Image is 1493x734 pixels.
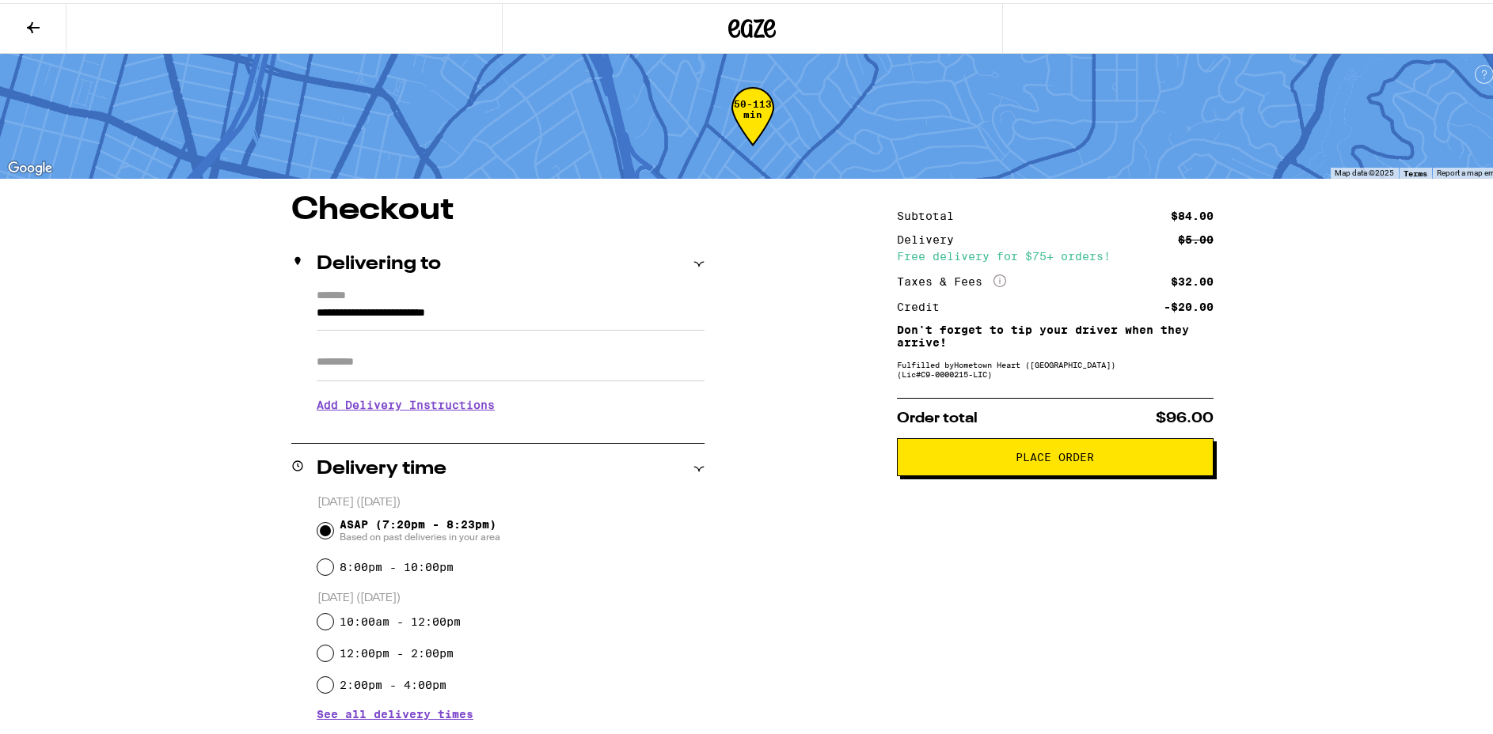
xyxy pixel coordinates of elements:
button: Place Order [897,435,1214,473]
p: Don't forget to tip your driver when they arrive! [897,320,1214,346]
span: Order total [897,408,978,422]
h2: Delivery time [317,456,446,475]
span: ASAP (7:20pm - 8:23pm) [340,515,500,540]
span: Place Order [1016,448,1095,460]
div: $5.00 [1178,231,1214,242]
div: 50-113 min [731,96,774,155]
div: -$20.00 [1164,298,1214,309]
div: Delivery [897,231,965,242]
div: Subtotal [897,207,965,218]
div: Credit [897,298,951,309]
div: $32.00 [1171,273,1214,284]
div: Free delivery for $75+ orders! [897,248,1214,259]
p: We'll contact you at [PHONE_NUMBER] when we arrive [317,420,705,433]
a: Terms [1404,165,1427,175]
a: Open this area in Google Maps (opens a new window) [4,155,56,176]
label: 8:00pm - 10:00pm [340,558,454,570]
h2: Delivering to [317,252,441,271]
button: See all delivery times [317,706,473,717]
label: 10:00am - 12:00pm [340,612,461,625]
h3: Add Delivery Instructions [317,384,705,420]
h1: Checkout [291,191,705,223]
p: [DATE] ([DATE]) [317,492,705,507]
div: Taxes & Fees [897,271,1006,286]
label: 2:00pm - 4:00pm [340,675,446,688]
div: $84.00 [1171,207,1214,218]
span: Based on past deliveries in your area [340,528,500,540]
label: 12:00pm - 2:00pm [340,644,454,656]
span: $96.00 [1156,408,1214,422]
img: Google [4,155,56,176]
span: Hi. Need any help? [9,11,114,24]
div: Fulfilled by Hometown Heart ([GEOGRAPHIC_DATA]) (Lic# C9-0000215-LIC ) [897,357,1214,376]
span: Map data ©2025 [1335,165,1394,174]
p: [DATE] ([DATE]) [317,588,705,603]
